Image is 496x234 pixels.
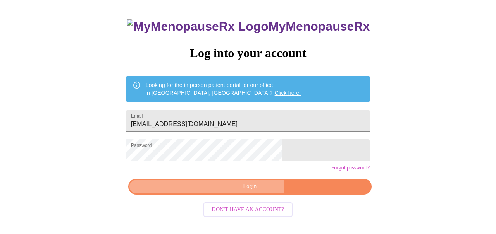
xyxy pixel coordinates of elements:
div: Looking for the in person patient portal for our office in [GEOGRAPHIC_DATA], [GEOGRAPHIC_DATA]? [146,78,301,100]
a: Don't have an account? [201,205,295,212]
h3: MyMenopauseRx [127,19,370,34]
a: Click here! [275,90,301,96]
button: Don't have an account? [203,202,293,217]
button: Login [128,179,372,195]
h3: Log into your account [126,46,370,60]
span: Don't have an account? [212,205,284,215]
a: Forgot password? [331,165,370,171]
img: MyMenopauseRx Logo [127,19,268,34]
span: Login [137,182,363,191]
